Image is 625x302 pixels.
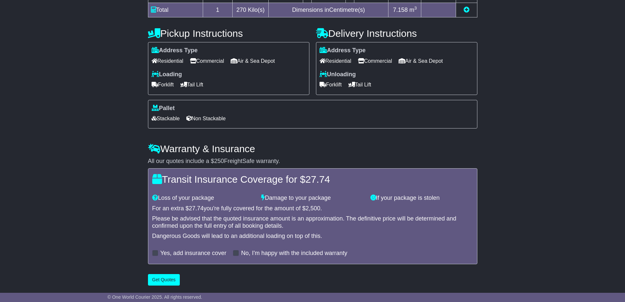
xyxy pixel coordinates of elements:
[152,174,473,185] h4: Transit Insurance Coverage for $
[269,3,388,17] td: Dimensions in Centimetre(s)
[152,80,174,90] span: Forklift
[367,195,476,202] div: If your package is stolen
[305,205,320,212] span: 2,500
[108,294,202,300] span: © One World Courier 2025. All rights reserved.
[190,56,224,66] span: Commercial
[152,105,175,112] label: Pallet
[320,80,342,90] span: Forklift
[180,80,203,90] span: Tail Lift
[393,7,408,13] span: 7.158
[358,56,392,66] span: Commercial
[152,215,473,229] div: Please be advised that the quoted insurance amount is an approximation. The definitive price will...
[348,80,371,90] span: Tail Lift
[231,56,275,66] span: Air & Sea Depot
[233,3,269,17] td: Kilo(s)
[148,143,477,154] h4: Warranty & Insurance
[258,195,367,202] div: Damage to your package
[241,250,347,257] label: No, I'm happy with the included warranty
[464,7,469,13] a: Add new item
[399,56,443,66] span: Air & Sea Depot
[409,7,417,13] span: m
[320,47,366,54] label: Address Type
[148,3,203,17] td: Total
[160,250,226,257] label: Yes, add insurance cover
[152,56,183,66] span: Residential
[320,56,351,66] span: Residential
[414,6,417,11] sup: 3
[152,233,473,240] div: Dangerous Goods will lead to an additional loading on top of this.
[152,113,180,124] span: Stackable
[237,7,246,13] span: 270
[152,71,182,78] label: Loading
[203,3,233,17] td: 1
[214,158,224,164] span: 250
[320,71,356,78] label: Unloading
[316,28,477,39] h4: Delivery Instructions
[189,205,204,212] span: 27.74
[152,47,198,54] label: Address Type
[148,274,180,286] button: Get Quotes
[305,174,330,185] span: 27.74
[148,158,477,165] div: All our quotes include a $ FreightSafe warranty.
[149,195,258,202] div: Loss of your package
[148,28,309,39] h4: Pickup Instructions
[152,205,473,212] div: For an extra $ you're fully covered for the amount of $ .
[186,113,226,124] span: Non Stackable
